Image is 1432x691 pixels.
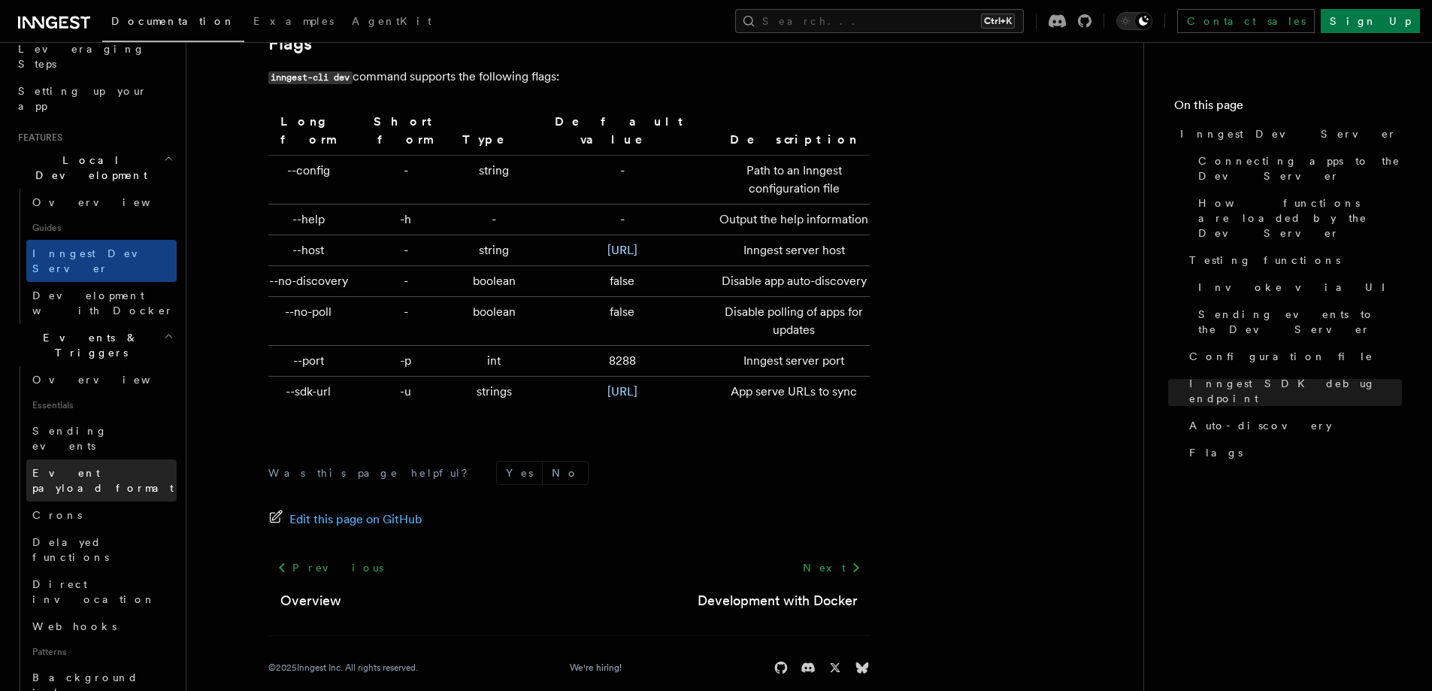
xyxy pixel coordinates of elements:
[713,266,869,297] td: Disable app auto-discovery
[268,297,356,346] td: --no-poll
[1189,253,1340,268] span: Testing functions
[355,205,456,235] td: -h
[268,66,870,88] p: command supports the following flags:
[268,156,356,205] td: --config
[713,377,869,408] td: App serve URLs to sync
[531,156,713,205] td: -
[102,5,244,42] a: Documentation
[462,132,525,147] strong: Type
[456,346,531,377] td: int
[268,662,418,674] div: © 2025 Inngest Inc. All rights reserved.
[32,247,161,274] span: Inngest Dev Server
[26,529,177,571] a: Delayed functions
[1198,195,1402,241] span: How functions are loaded by the Dev Server
[607,384,637,399] a: [URL]
[32,509,82,521] span: Crons
[1177,9,1315,33] a: Contact sales
[735,9,1024,33] button: Search...Ctrl+K
[355,346,456,377] td: -p
[543,462,588,484] button: No
[32,536,109,563] span: Delayed functions
[570,662,622,674] a: We're hiring!
[713,205,869,235] td: Output the help information
[26,216,177,240] span: Guides
[268,33,312,54] a: Flags
[1321,9,1420,33] a: Sign Up
[1192,189,1402,247] a: How functions are loaded by the Dev Server
[12,324,177,366] button: Events & Triggers
[1189,445,1243,460] span: Flags
[1189,349,1373,364] span: Configuration file
[374,114,438,147] strong: Short form
[531,346,713,377] td: 8288
[355,377,456,408] td: -u
[456,266,531,297] td: boolean
[12,132,62,144] span: Features
[26,571,177,613] a: Direct invocation
[268,509,422,530] a: Edit this page on GitHub
[713,235,869,266] td: Inngest server host
[981,14,1015,29] kbd: Ctrl+K
[26,417,177,459] a: Sending events
[713,156,869,205] td: Path to an Inngest configuration file
[12,330,164,360] span: Events & Triggers
[268,465,478,480] p: Was this page helpful?
[713,346,869,377] td: Inngest server port
[355,266,456,297] td: -
[244,5,343,41] a: Examples
[607,243,637,257] a: [URL]
[1198,280,1398,295] span: Invoke via UI
[26,240,177,282] a: Inngest Dev Server
[1192,147,1402,189] a: Connecting apps to the Dev Server
[531,205,713,235] td: -
[26,640,177,664] span: Patterns
[1198,307,1402,337] span: Sending events to the Dev Server
[698,590,858,611] a: Development with Docker
[497,462,542,484] button: Yes
[12,35,177,77] a: Leveraging Steps
[32,196,187,208] span: Overview
[268,346,356,377] td: --port
[1174,120,1402,147] a: Inngest Dev Server
[26,366,177,393] a: Overview
[12,189,177,324] div: Local Development
[268,266,356,297] td: --no-discovery
[32,467,174,494] span: Event payload format
[268,71,353,84] code: inngest-cli dev
[456,235,531,266] td: string
[1189,376,1402,406] span: Inngest SDK debug endpoint
[456,156,531,205] td: string
[280,590,341,611] a: Overview
[268,377,356,408] td: --sdk-url
[1183,343,1402,370] a: Configuration file
[794,554,870,581] a: Next
[343,5,440,41] a: AgentKit
[1189,418,1332,433] span: Auto-discovery
[1183,412,1402,439] a: Auto-discovery
[1183,439,1402,466] a: Flags
[280,114,337,147] strong: Long form
[26,502,177,529] a: Crons
[26,613,177,640] a: Webhooks
[12,153,164,183] span: Local Development
[18,43,145,70] span: Leveraging Steps
[12,77,177,120] a: Setting up your app
[1192,274,1402,301] a: Invoke via UI
[531,297,713,346] td: false
[111,15,235,27] span: Documentation
[456,205,531,235] td: -
[289,509,422,530] span: Edit this page on GitHub
[730,132,858,147] strong: Description
[355,297,456,346] td: -
[32,374,187,386] span: Overview
[32,620,117,632] span: Webhooks
[713,297,869,346] td: Disable polling of apps for updates
[253,15,334,27] span: Examples
[32,425,107,452] span: Sending events
[268,554,392,581] a: Previous
[1183,247,1402,274] a: Testing functions
[268,235,356,266] td: --host
[26,282,177,324] a: Development with Docker
[1174,96,1402,120] h4: On this page
[1116,12,1152,30] button: Toggle dark mode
